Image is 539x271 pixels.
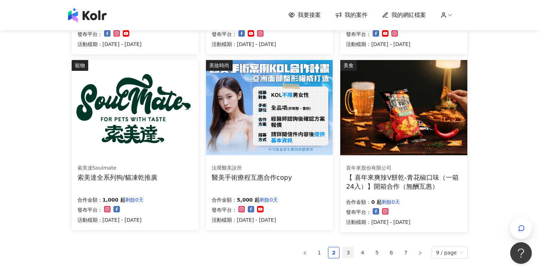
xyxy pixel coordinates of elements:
div: 醫美手術療程互惠合作copy [212,173,292,182]
a: 5 [372,247,382,258]
li: 4 [357,247,368,258]
p: 合作金額： [212,196,237,204]
a: 3 [343,247,354,258]
p: 合作金額： [77,196,103,204]
a: 2 [328,247,339,258]
p: 活動檔期：[DATE] - [DATE] [212,216,278,224]
p: 0 起 [371,198,382,206]
a: 我的案件 [335,11,368,19]
div: 美妝時尚 [206,60,233,71]
a: 7 [400,247,411,258]
button: left [299,247,311,258]
p: 發布平台： [77,206,103,214]
li: 7 [400,247,412,258]
img: 喜年來爽辣V餅乾-青花椒口味（一箱24入） [340,60,467,155]
span: left [303,251,307,255]
p: 活動檔期：[DATE] - [DATE] [77,40,142,49]
p: 活動檔期：[DATE] - [DATE] [212,40,276,49]
p: 剩餘0天 [382,198,400,206]
div: 【 喜年來爽辣V餅乾-青花椒口味（一箱24入）】開箱合作（無酬互惠） [346,173,462,191]
li: 5 [371,247,383,258]
div: 索美達Soulmate [77,165,157,172]
p: 活動檔期：[DATE] - [DATE] [346,40,410,49]
li: 1 [314,247,325,258]
p: 發布平台： [77,30,103,38]
div: 喜年來股份有限公司 [346,165,461,172]
p: 發布平台： [346,208,371,216]
li: 3 [342,247,354,258]
button: right [414,247,426,258]
p: 剩餘0天 [260,196,278,204]
img: 索美達凍乾生食 [72,60,198,155]
span: 我的網紅檔案 [391,11,426,19]
li: Previous Page [299,247,311,258]
span: 我要接案 [298,11,321,19]
p: 活動檔期：[DATE] - [DATE] [346,218,410,226]
iframe: Help Scout Beacon - Open [510,242,532,264]
p: 剩餘0天 [125,196,144,204]
a: 6 [386,247,397,258]
p: 1,000 起 [103,196,125,204]
a: 4 [357,247,368,258]
p: 發布平台： [346,30,371,38]
a: 1 [314,247,325,258]
img: logo [68,8,107,22]
div: 美食 [340,60,357,71]
span: 我的案件 [345,11,368,19]
p: 活動檔期：[DATE] - [DATE] [77,216,144,224]
p: 5,000 起 [237,196,260,204]
p: 發布平台： [212,206,237,214]
img: 眼袋、隆鼻、隆乳、抽脂、墊下巴 [206,60,333,155]
div: 寵物 [72,60,88,71]
span: 9 / page [436,247,463,258]
div: Page Size [432,247,468,259]
li: 6 [386,247,397,258]
div: 索美達全系列狗/貓凍乾推廣 [77,173,157,182]
p: 合作金額： [346,198,371,206]
li: Next Page [414,247,426,258]
li: 2 [328,247,340,258]
p: 發布平台： [212,30,237,38]
span: right [418,251,422,255]
a: 我要接案 [288,11,321,19]
div: 法喬醫美診所 [212,165,292,172]
a: 我的網紅檔案 [382,11,426,19]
